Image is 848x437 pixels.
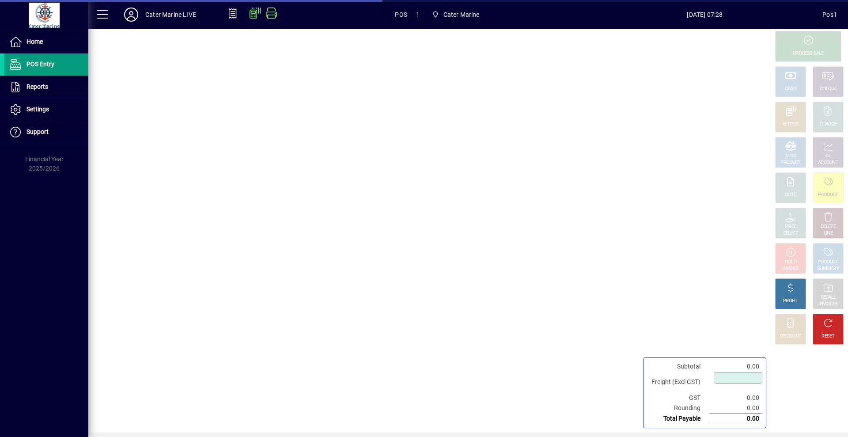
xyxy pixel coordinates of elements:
div: CHEQUE [820,86,837,92]
td: 0.00 [709,414,762,424]
span: Home [26,38,43,45]
span: Support [26,128,49,135]
div: Pos1 [822,8,837,22]
div: MISC [785,153,796,160]
div: CASH [785,86,796,92]
a: Home [4,31,88,53]
a: Reports [4,76,88,98]
span: POS [395,8,407,22]
div: DELETE [821,224,836,230]
span: 1 [416,8,420,22]
div: RECALL [821,294,836,301]
div: PRODUCT [818,192,838,198]
div: PRODUCT [818,259,838,266]
div: PRODUCT [780,160,800,166]
a: Settings [4,99,88,121]
div: DISCOUNT [780,333,801,340]
div: Cater Marine LIVE [145,8,196,22]
div: SUMMARY [817,266,839,272]
td: Total Payable [647,414,709,424]
td: 0.00 [709,361,762,372]
div: EFTPOS [783,121,799,128]
td: Subtotal [647,361,709,372]
div: LINE [824,230,833,237]
span: Reports [26,83,48,90]
div: CHARGE [820,121,837,128]
div: SELECT [783,230,799,237]
td: 0.00 [709,393,762,403]
div: ACCOUNT [818,160,838,166]
div: PROCESS SALE [793,50,824,57]
span: Cater Marine [428,7,483,23]
div: PROFIT [783,298,798,304]
span: [DATE] 07:28 [587,8,823,22]
span: Settings [26,106,49,113]
td: Rounding [647,403,709,414]
div: PRICE [785,224,797,230]
div: INVOICES [818,301,837,308]
td: GST [647,393,709,403]
span: Cater Marine [443,8,480,22]
td: 0.00 [709,403,762,414]
div: GL [825,153,831,160]
a: Support [4,121,88,143]
span: POS Entry [26,61,54,68]
div: NOTE [785,192,796,198]
div: HOLD [785,259,796,266]
div: RESET [821,333,835,340]
div: INVOICE [782,266,799,272]
td: Freight (Excl GST) [647,372,709,393]
button: Profile [117,7,145,23]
